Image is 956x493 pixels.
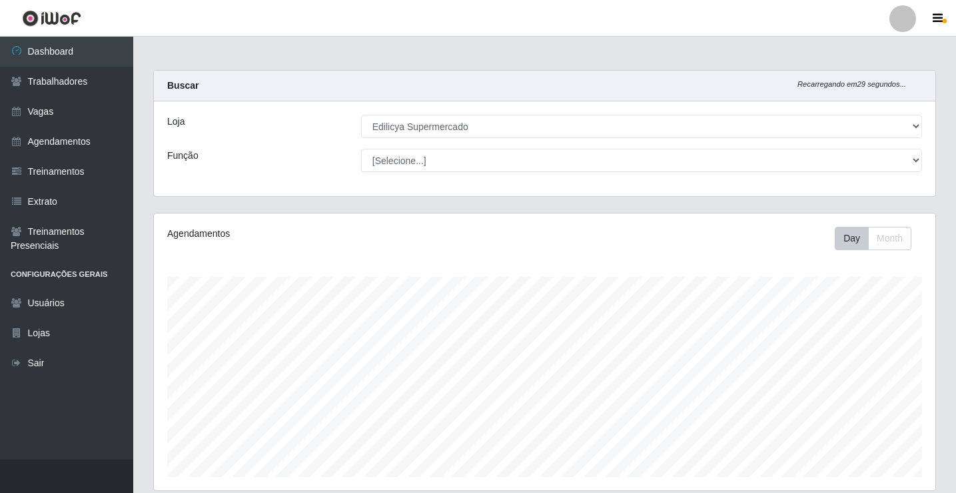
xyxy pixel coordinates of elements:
[835,227,869,250] button: Day
[797,80,906,88] i: Recarregando em 29 segundos...
[868,227,911,250] button: Month
[167,80,199,91] strong: Buscar
[22,10,81,27] img: CoreUI Logo
[835,227,922,250] div: Toolbar with button groups
[167,227,470,241] div: Agendamentos
[167,115,185,129] label: Loja
[835,227,911,250] div: First group
[167,149,199,163] label: Função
